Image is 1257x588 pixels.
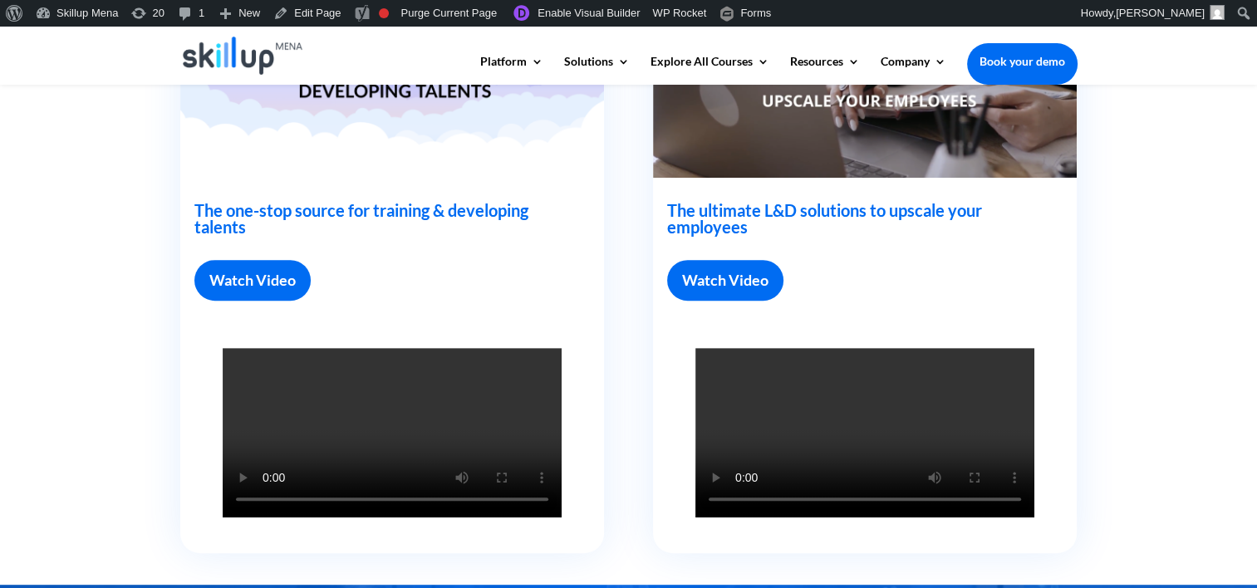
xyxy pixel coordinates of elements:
[480,56,543,84] a: Platform
[194,202,571,243] h2: The one-stop source for training & developing talents
[1174,508,1257,588] iframe: Chat Widget
[967,43,1078,80] a: Book your demo
[651,56,769,84] a: Explore All Courses
[667,260,783,301] a: Watch Video
[194,260,311,301] a: Watch Video
[564,56,630,84] a: Solutions
[881,56,946,84] a: Company
[1116,7,1205,19] span: [PERSON_NAME]
[667,202,1043,243] h2: The ultimate L&D solutions to upscale your employees
[790,56,860,84] a: Resources
[379,8,389,18] div: Focus keyphrase not set
[183,37,303,75] img: Skillup Mena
